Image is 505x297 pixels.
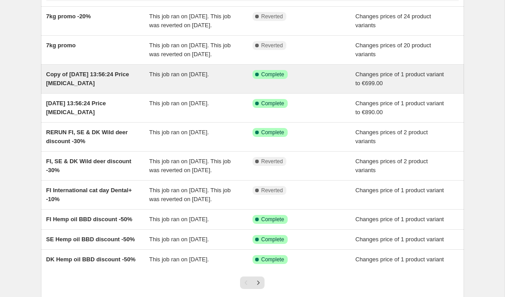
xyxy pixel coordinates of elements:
[46,236,135,243] span: SE Hemp oil BBD discount -50%
[261,100,284,107] span: Complete
[149,256,209,263] span: This job ran on [DATE].
[149,129,209,136] span: This job ran on [DATE].
[261,187,283,194] span: Reverted
[355,236,444,243] span: Changes price of 1 product variant
[355,42,431,58] span: Changes prices of 20 product variants
[355,100,444,115] span: Changes price of 1 product variant to €890.00
[261,158,283,165] span: Reverted
[261,216,284,223] span: Complete
[355,13,431,29] span: Changes prices of 24 product variants
[149,13,231,29] span: This job ran on [DATE]. This job was reverted on [DATE].
[46,13,91,20] span: 7kg promo -20%
[149,42,231,58] span: This job ran on [DATE]. This job was reverted on [DATE].
[149,216,209,223] span: This job ran on [DATE].
[355,187,444,194] span: Changes price of 1 product variant
[261,42,283,49] span: Reverted
[261,236,284,243] span: Complete
[355,158,428,173] span: Changes prices of 2 product variants
[261,129,284,136] span: Complete
[46,158,131,173] span: FI, SE & DK Wild deer discount -30%
[46,42,76,49] span: 7kg promo
[355,129,428,144] span: Changes prices of 2 product variants
[149,158,231,173] span: This job ran on [DATE]. This job was reverted on [DATE].
[46,256,136,263] span: DK Hemp oil BBD discount -50%
[149,187,231,202] span: This job ran on [DATE]. This job was reverted on [DATE].
[149,236,209,243] span: This job ran on [DATE].
[46,71,129,87] span: Copy of [DATE] 13:56:24 Price [MEDICAL_DATA]
[46,187,132,202] span: FI International cat day Dental+ -10%
[46,129,128,144] span: RERUN FI, SE & DK Wild deer discount -30%
[355,71,444,87] span: Changes price of 1 product variant to €699.00
[240,276,265,289] nav: Pagination
[355,256,444,263] span: Changes price of 1 product variant
[149,71,209,78] span: This job ran on [DATE].
[149,100,209,107] span: This job ran on [DATE].
[261,71,284,78] span: Complete
[355,216,444,223] span: Changes price of 1 product variant
[261,13,283,20] span: Reverted
[252,276,265,289] button: Next
[46,100,106,115] span: [DATE] 13:56:24 Price [MEDICAL_DATA]
[261,256,284,263] span: Complete
[46,216,133,223] span: FI Hemp oil BBD discount -50%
